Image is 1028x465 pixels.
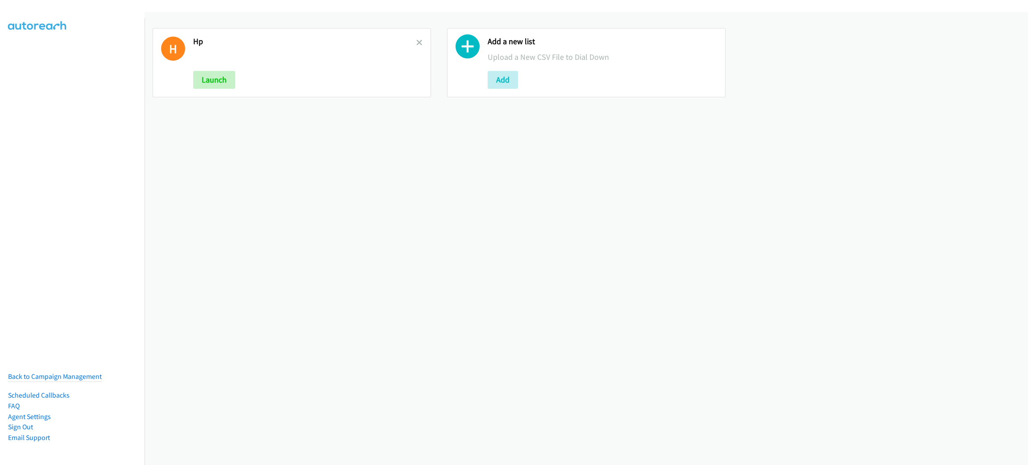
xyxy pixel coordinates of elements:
[8,402,20,410] a: FAQ
[161,37,185,61] h1: H
[488,71,518,89] button: Add
[488,37,717,47] h2: Add a new list
[193,71,235,89] button: Launch
[488,51,717,63] p: Upload a New CSV File to Dial Down
[8,391,70,399] a: Scheduled Callbacks
[8,423,33,431] a: Sign Out
[8,433,50,442] a: Email Support
[8,372,102,381] a: Back to Campaign Management
[193,37,416,47] h2: Hp
[8,412,51,421] a: Agent Settings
